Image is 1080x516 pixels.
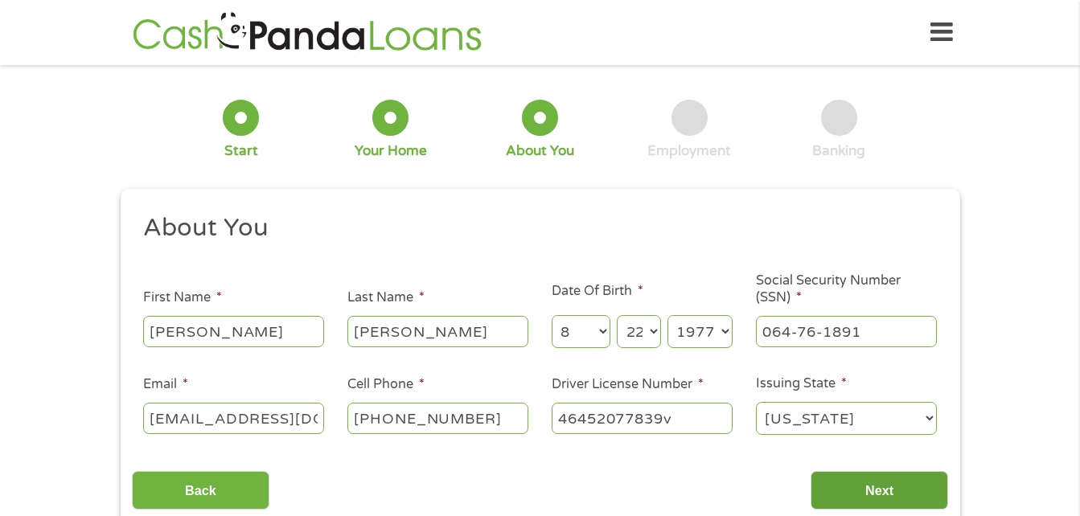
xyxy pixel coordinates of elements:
[224,142,258,160] div: Start
[756,375,847,392] label: Issuing State
[552,376,704,393] label: Driver License Number
[132,471,269,510] input: Back
[347,289,425,306] label: Last Name
[347,403,528,433] input: (541) 754-3010
[347,316,528,346] input: Smith
[811,471,948,510] input: Next
[347,376,425,393] label: Cell Phone
[756,316,937,346] input: 078-05-1120
[143,403,324,433] input: john@gmail.com
[143,212,925,244] h2: About You
[143,289,222,306] label: First Name
[143,376,188,393] label: Email
[552,283,643,300] label: Date Of Birth
[355,142,427,160] div: Your Home
[647,142,731,160] div: Employment
[506,142,574,160] div: About You
[756,272,937,306] label: Social Security Number (SSN)
[812,142,865,160] div: Banking
[143,316,324,346] input: John
[128,10,487,55] img: GetLoanNow Logo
